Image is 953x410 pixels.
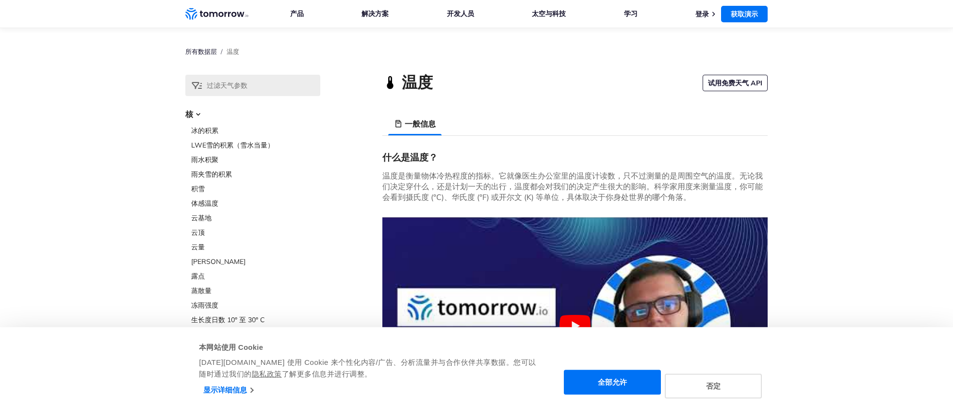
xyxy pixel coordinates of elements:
font: 云量 [191,243,205,251]
font: 了解更多信息并进行调整。 [282,370,372,378]
font: 温度 [402,72,433,92]
font: 积雪 [191,184,205,193]
font: 蒸散量 [191,286,212,295]
a: 雨水积聚 [191,155,320,164]
a: 生长度日数 10° 至 30° C [191,315,320,325]
a: 登录 [695,10,709,18]
font: 温度是衡量物体冷热程度的指标。它就像医生办公室里的温度计读数，只不过测量的是周围空气的温度。无论我们决定穿什么，还是计划一天的出行，温度都会对我们的决定产生很大的影响。科学家用度来测量温度，你可... [382,171,763,202]
font: 温度 [227,48,239,55]
font: 冻雨强度 [191,301,218,310]
a: 产品 [290,9,304,18]
font: 本网站使用 Cookie [199,343,263,351]
font: 核 [185,109,193,119]
a: 积雪 [191,184,320,194]
a: 所有数据层 [185,48,217,55]
font: 云顶 [191,228,205,237]
a: 获取演示 [721,6,768,22]
font: 全部允许 [598,378,627,387]
a: 冻雨强度 [191,300,320,310]
a: 学习 [624,9,638,18]
font: 显示详细信息 [203,386,247,394]
a: 显示详细信息 [203,383,253,397]
font: / [221,48,223,55]
button: 全部允许 [564,370,661,395]
font: 生长度日数 10° 至 30° C [191,315,265,324]
a: 露点 [191,271,320,281]
font: 云基地 [191,213,212,222]
a: 蒸散量 [191,286,320,295]
font: [DATE][DOMAIN_NAME] 使用 Cookie 来个性化内容/广告、分析流量并与合作伙伴共享数据。您可以随时通过我们的 [199,358,536,378]
font: 体感温度 [191,199,218,208]
font: 获取演示 [731,10,758,18]
font: 露点 [191,272,205,280]
a: 主页链接 [185,7,248,21]
font: 冰的积累 [191,126,218,135]
input: 过滤天气参数 [185,75,320,96]
a: 试用免费天气 API [703,75,768,91]
font: 一般信息 [405,119,436,129]
a: 体感温度 [191,198,320,208]
font: 雨夹雪的积累 [191,170,232,179]
a: [PERSON_NAME] [191,257,320,266]
a: 冰的积累 [191,126,320,135]
a: 雨夹雪的积累 [191,169,320,179]
a: 云基地 [191,213,320,223]
font: 否定 [706,382,721,390]
a: 开发人员 [447,9,474,18]
li: 一般信息 [388,112,442,135]
h3: 核 [185,108,320,120]
a: 隐私政策 [252,370,282,378]
a: 云顶 [191,228,320,237]
a: 解决方案 [361,9,389,18]
font: 雨水积聚 [191,155,218,164]
font: LWE雪的积累（雪水当量） [191,141,274,149]
a: 太空与科技 [532,9,566,18]
a: LWE雪的积累（雪水当量） [191,140,320,150]
a: 云量 [191,242,320,252]
font: 什么是温度？ [382,151,438,163]
font: [PERSON_NAME] [191,257,246,266]
button: 否定 [665,374,762,398]
font: 试用免费天气 API [708,79,762,87]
